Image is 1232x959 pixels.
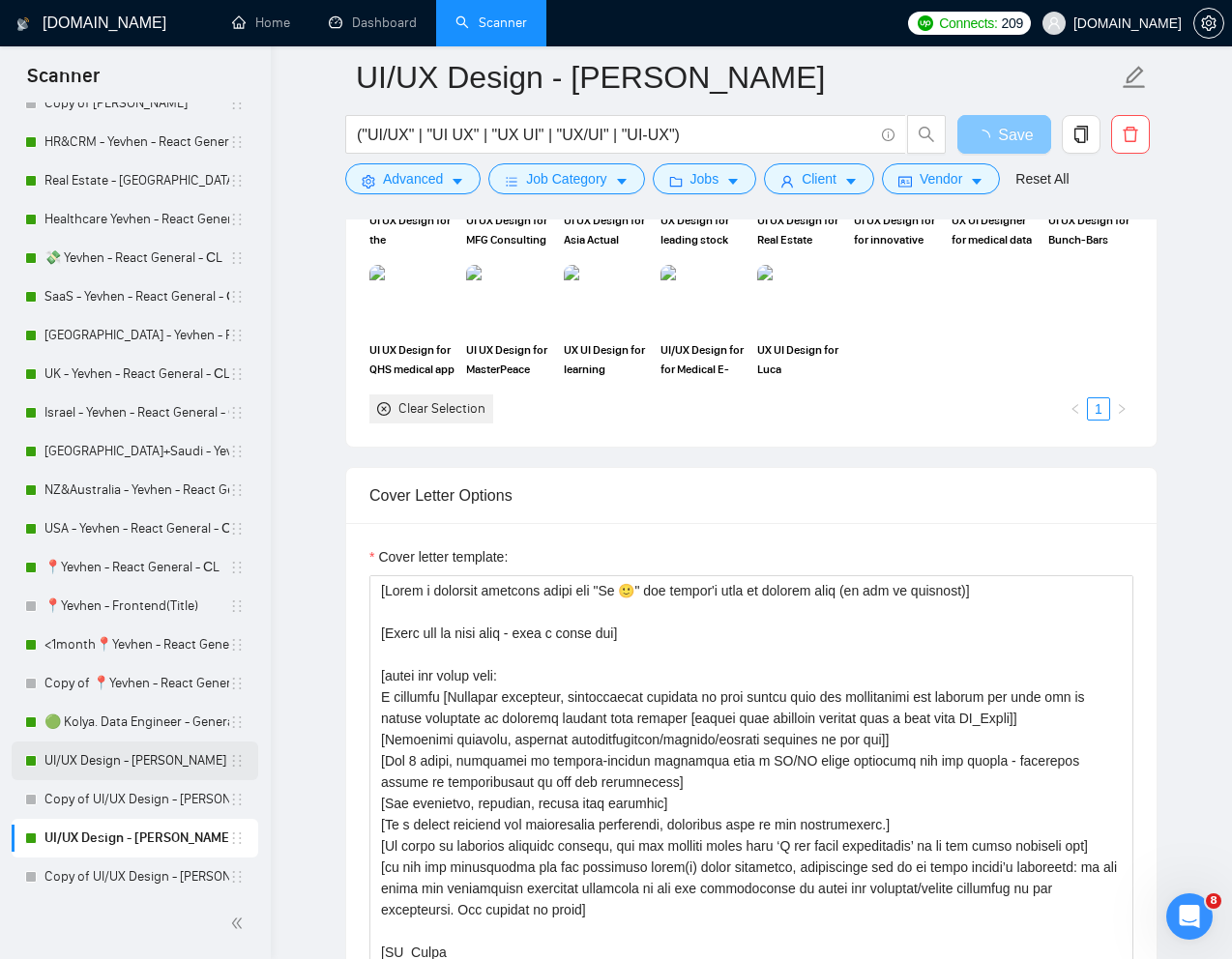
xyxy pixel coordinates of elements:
[908,126,945,143] span: search
[12,625,258,664] li: <1month📍Yevhen - React General - СL
[12,857,258,896] li: Copy of UI/UX Design - Natalia
[1193,15,1224,31] a: setting
[329,15,417,31] a: dashboardDashboard
[564,211,649,249] span: UI UX Design for Asia Actual corporate page | UI UX Designer
[229,714,245,730] span: holder
[229,134,245,150] span: holder
[1193,8,1224,39] button: setting
[1048,211,1133,249] span: UI UX Design for Bunch-Bars website | UI UX Design
[12,780,258,819] li: Copy of UI/UX Design - Mariana Derevianko
[229,289,245,305] span: holder
[357,123,873,147] input: Search Freelance Jobs...
[229,598,245,614] span: holder
[229,444,245,459] span: holder
[1062,115,1100,154] button: copy
[660,211,746,249] span: UX Design for leading stock screener Finviz | UX Designer
[12,741,258,780] li: UI/UX Design - Mariana Derevianko
[764,163,874,194] button: userClientcaret-down
[918,15,933,31] img: upwork-logo.png
[229,792,245,807] span: holder
[1206,893,1221,909] span: 8
[44,161,229,200] a: Real Estate - [GEOGRAPHIC_DATA] - React General - СL
[975,130,998,145] span: loading
[12,123,258,161] li: HR&CRM - Yevhen - React General - СL
[229,173,245,189] span: holder
[1116,403,1128,415] span: right
[44,664,229,703] a: Copy of 📍Yevhen - React General - СL
[669,174,683,189] span: folder
[383,168,443,189] span: Advanced
[690,168,719,189] span: Jobs
[1002,13,1023,34] span: 209
[1122,65,1147,90] span: edit
[12,509,258,548] li: USA - Yevhen - React General - СL
[369,340,455,379] span: UI UX Design for QHS medical app and landing page | UI UX Designer
[229,869,245,885] span: holder
[12,664,258,703] li: Copy of 📍Yevhen - React General - СL
[229,830,245,846] span: holder
[455,15,527,31] a: searchScanner
[1112,126,1149,143] span: delete
[1110,397,1133,421] li: Next Page
[12,62,115,102] span: Scanner
[44,471,229,509] a: NZ&Australia - Yevhen - React General - СL
[12,161,258,200] li: Real Estate - Yevhen - React General - СL
[882,163,1000,194] button: idcardVendorcaret-down
[12,84,258,123] li: Copy of Yevhen - Swift
[970,174,983,189] span: caret-down
[356,53,1118,102] input: Scanner name...
[615,174,629,189] span: caret-down
[802,168,836,189] span: Client
[44,741,229,780] a: UI/UX Design - [PERSON_NAME]
[377,402,391,416] span: close-circle
[757,265,842,333] img: portfolio thumbnail image
[957,115,1051,154] button: Save
[12,277,258,316] li: SaaS - Yevhen - React General - СL
[369,211,455,249] span: UI UX Design for the [GEOGRAPHIC_DATA][US_STATE] Patient Training Center site
[44,123,229,161] a: HR&CRM - Yevhen - React General - СL
[44,316,229,355] a: [GEOGRAPHIC_DATA] - Yevhen - React General - СL
[12,316,258,355] li: Switzerland - Yevhen - React General - СL
[229,328,245,343] span: holder
[44,432,229,471] a: [GEOGRAPHIC_DATA]+Saudi - Yevhen - React General - СL
[1064,397,1087,421] li: Previous Page
[660,265,746,333] img: portfolio thumbnail image
[1088,398,1109,420] a: 1
[844,174,858,189] span: caret-down
[726,174,740,189] span: caret-down
[44,548,229,587] a: 📍Yevhen - React General - СL
[369,546,508,567] label: Cover letter template:
[44,587,229,625] a: 📍Yevhen - Frontend(Title)
[44,857,229,896] a: Copy of UI/UX Design - [PERSON_NAME]
[16,9,30,40] img: logo
[229,521,245,537] span: holder
[345,163,481,194] button: settingAdvancedcaret-down
[1064,397,1087,421] button: left
[12,703,258,741] li: 🟢 Kolya. Data Engineer - General
[882,129,895,141] span: info-circle
[369,468,1133,523] div: Cover Letter Options
[1110,397,1133,421] button: right
[564,340,649,379] span: UX UI Design for learning platform Medvis
[44,200,229,239] a: Healthcare Yevhen - React General - СL
[229,366,245,382] span: holder
[44,780,229,819] a: Copy of UI/UX Design - [PERSON_NAME]
[1070,403,1081,415] span: left
[1047,16,1061,30] span: user
[229,405,245,421] span: holder
[232,15,290,31] a: homeHome
[757,211,842,249] span: UI UX Design for Real Estate Marketing platform SmarterContact
[451,174,464,189] span: caret-down
[229,676,245,691] span: holder
[44,239,229,277] a: 💸 Yevhen - React General - СL
[660,340,746,379] span: UI/UX Design for for Medical E-Learning Platform | UI UX Designer
[44,277,229,316] a: SaaS - Yevhen - React General - СL
[1194,15,1223,31] span: setting
[12,393,258,432] li: Israel - Yevhen - React General - СL
[369,265,455,333] img: portfolio thumbnail image
[998,123,1033,147] span: Save
[229,753,245,769] span: holder
[526,168,606,189] span: Job Category
[564,265,649,333] img: portfolio thumbnail image
[1087,397,1110,421] li: 1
